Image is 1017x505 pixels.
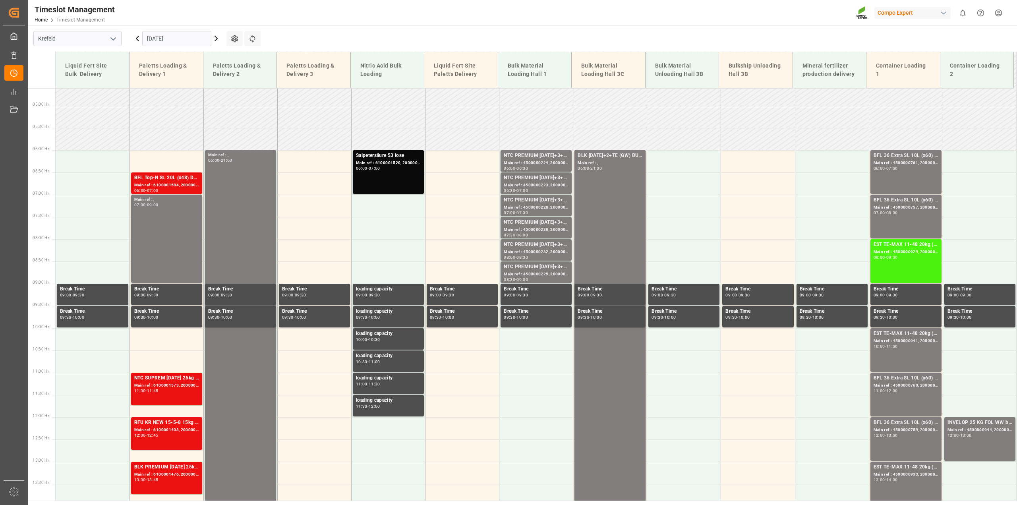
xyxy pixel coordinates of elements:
span: 13:30 Hr [33,480,49,485]
div: 09:00 [60,293,72,297]
div: - [219,159,220,162]
div: NTC PREMIUM [DATE]+3+TE BULK; [504,174,568,182]
div: 13:00 [886,433,898,437]
div: BFL 36 Extra SL 10L (x60) EN,TR MTO; [874,152,938,160]
div: 07:30 [516,211,528,215]
div: 09:30 [443,293,454,297]
span: 11:30 Hr [33,391,49,396]
div: 09:00 [282,293,294,297]
div: - [367,404,369,408]
div: 09:30 [73,293,84,297]
div: 06:00 [356,166,367,170]
div: - [515,166,516,170]
div: 11:45 [147,389,159,393]
div: 09:00 [886,255,898,259]
div: 10:00 [590,315,602,319]
div: loading capacity [356,374,421,382]
div: 09:30 [60,315,72,319]
div: 08:00 [886,211,898,215]
div: EST TE-MAX 11-48 20kg (x56) WW [874,241,938,249]
div: Break Time [874,308,938,315]
div: - [219,315,220,319]
div: Timeslot Management [35,4,115,15]
div: 09:00 [134,293,146,297]
a: Home [35,17,48,23]
div: NTC PREMIUM [DATE]+3+TE BULK; [504,241,568,249]
div: Paletts Loading & Delivery 1 [136,58,197,81]
span: 11:00 Hr [33,369,49,373]
button: Compo Expert [874,5,954,20]
div: 09:30 [282,315,294,319]
div: Main ref : 4500000759, 2000000600; [874,427,938,433]
div: - [885,433,886,437]
div: 09:30 [134,315,146,319]
div: 08:00 [504,255,515,259]
button: open menu [107,33,119,45]
div: NTC PREMIUM [DATE]+3+TE BULK; [504,219,568,226]
span: 09:30 Hr [33,302,49,307]
div: Break Time [947,285,1012,293]
div: Break Time [578,308,642,315]
div: BLK PREMIUM [DATE] 25kg(x60)ES,IT,PT,SI; [134,463,199,471]
div: - [737,293,738,297]
div: Main ref : 6100001584, 2000001360 [134,182,199,189]
div: 09:00 [578,293,589,297]
div: Break Time [504,285,568,293]
div: NTC PREMIUM [DATE]+3+TE BULK; [504,152,568,160]
div: - [663,293,664,297]
div: 09:30 [800,315,811,319]
div: Bulk Material Unloading Hall 3B [652,58,713,81]
div: Compo Expert [874,7,951,19]
div: - [367,360,369,364]
div: 07:00 [134,203,146,207]
div: 09:30 [504,315,515,319]
div: 13:00 [874,478,885,482]
div: - [441,315,443,319]
div: 09:00 [356,293,367,297]
div: 09:00 [725,293,737,297]
div: 09:30 [886,293,898,297]
div: Break Time [578,285,642,293]
div: 08:00 [516,233,528,237]
div: Break Time [652,308,716,315]
div: loading capacity [356,330,421,338]
div: - [515,211,516,215]
div: 10:00 [812,315,824,319]
div: Main ref : 4500000230, 2000000040; [504,226,568,233]
div: EST TE-MAX 11-48 20kg (x56) WW [874,463,938,471]
span: 07:30 Hr [33,213,49,218]
div: - [515,255,516,259]
div: 07:30 [504,233,515,237]
div: Break Time [800,285,864,293]
div: Main ref : 4500000933, 2000000976 [874,471,938,478]
div: 06:00 [208,159,220,162]
button: show 0 new notifications [954,4,972,22]
div: 06:30 [504,189,515,192]
div: Break Time [208,308,273,315]
div: 12:00 [886,389,898,393]
div: 09:00 [208,293,220,297]
div: 07:00 [886,166,898,170]
div: - [811,293,812,297]
div: Break Time [800,308,864,315]
div: 09:00 [504,293,515,297]
span: 06:30 Hr [33,169,49,173]
div: - [145,478,147,482]
div: Break Time [725,308,790,315]
div: Main ref : 4500000225, 2000000040; [504,271,568,278]
div: - [72,315,73,319]
div: 12:00 [369,404,380,408]
span: 10:00 Hr [33,325,49,329]
div: - [367,382,369,386]
div: 09:30 [739,293,750,297]
div: RFU KR NEW 15-5-8 15kg (x60) DE,AT;FLO T PERM [DATE] 25kg (x40) INT;NTC SUPREM [DATE] 25kg (x40)A... [134,419,199,427]
div: 12:00 [874,433,885,437]
div: Break Time [504,308,568,315]
span: 05:30 Hr [33,124,49,129]
div: Main ref : 4500000941, 2000000976 [874,338,938,344]
div: 11:30 [356,404,367,408]
div: 09:30 [590,293,602,297]
div: 09:30 [369,293,380,297]
div: 13:00 [960,433,972,437]
span: 10:30 Hr [33,347,49,351]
